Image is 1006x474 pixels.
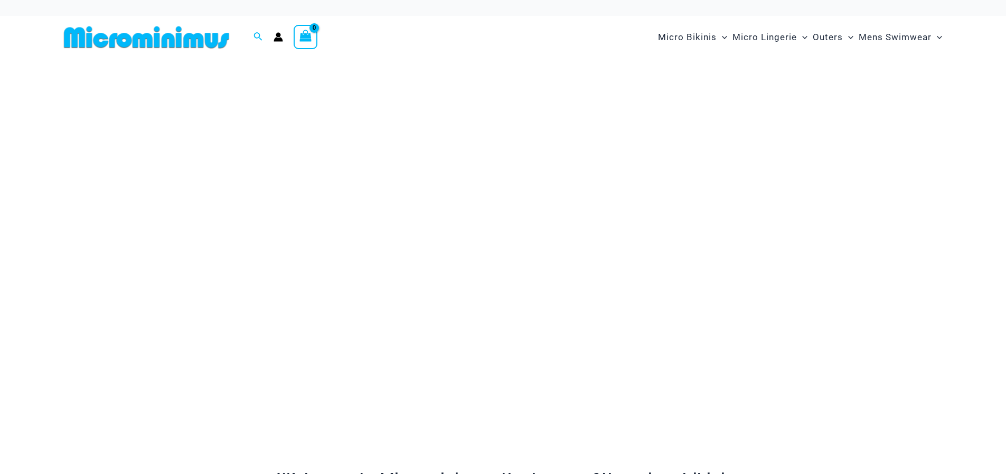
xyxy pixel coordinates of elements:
span: Micro Lingerie [732,24,797,51]
span: Micro Bikinis [658,24,717,51]
span: Mens Swimwear [859,24,932,51]
a: OutersMenu ToggleMenu Toggle [810,21,856,53]
span: Menu Toggle [843,24,853,51]
span: Menu Toggle [717,24,727,51]
a: View Shopping Cart, empty [294,25,318,49]
span: Menu Toggle [797,24,807,51]
span: Outers [813,24,843,51]
a: Search icon link [253,31,263,44]
a: Account icon link [274,32,283,42]
a: Mens SwimwearMenu ToggleMenu Toggle [856,21,945,53]
a: Micro LingerieMenu ToggleMenu Toggle [730,21,810,53]
nav: Site Navigation [654,20,947,55]
span: Menu Toggle [932,24,942,51]
img: MM SHOP LOGO FLAT [60,25,233,49]
a: Micro BikinisMenu ToggleMenu Toggle [655,21,730,53]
